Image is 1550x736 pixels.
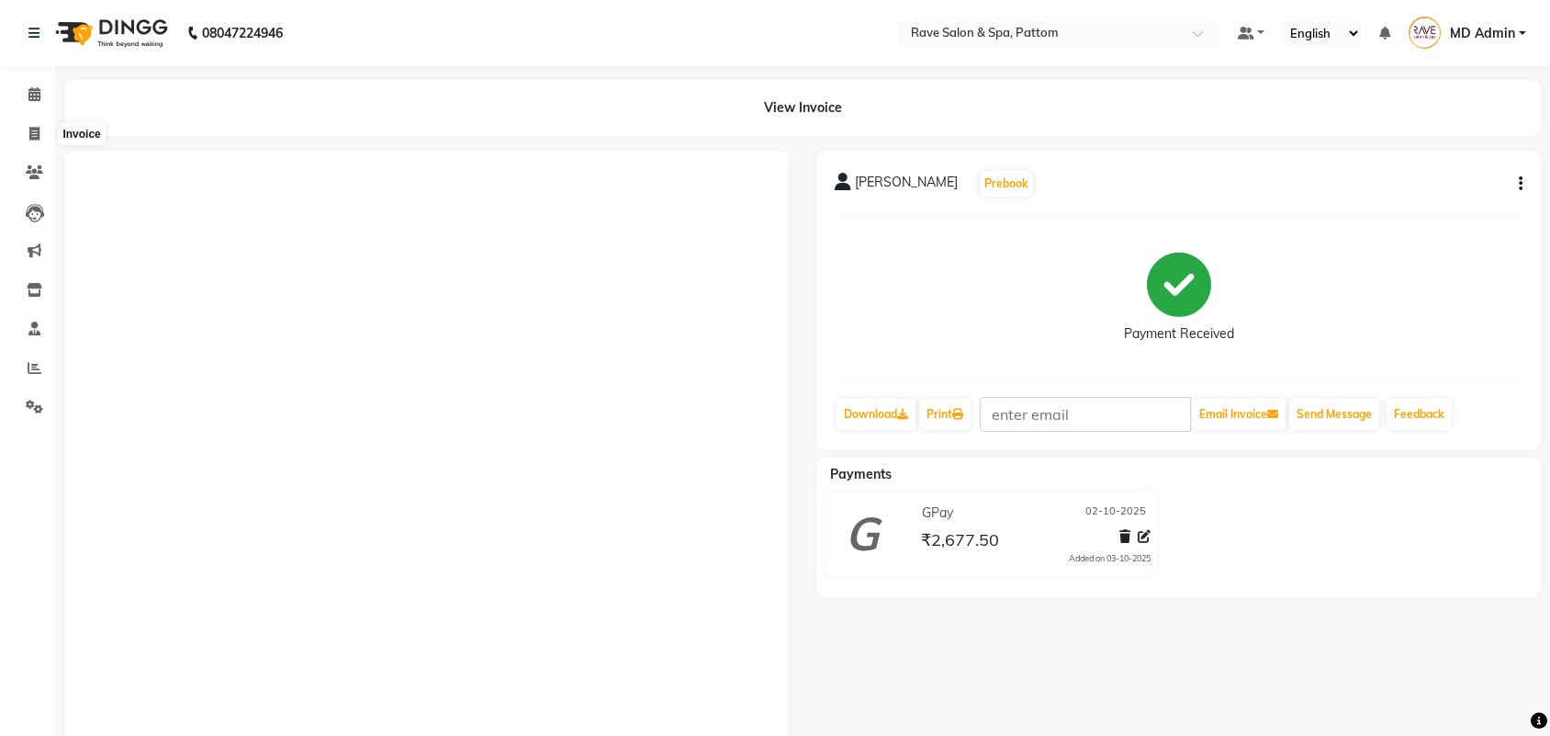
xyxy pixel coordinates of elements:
[830,466,892,482] span: Payments
[919,399,971,430] a: Print
[922,504,953,523] span: GPay
[58,123,105,145] div: Invoice
[202,7,283,59] b: 08047224946
[921,529,999,555] span: ₹2,677.50
[1289,399,1379,430] button: Send Message
[980,171,1033,197] button: Prebook
[1124,324,1234,344] div: Payment Received
[1450,24,1515,43] span: MD Admin
[1387,399,1452,430] a: Feedback
[1409,17,1441,49] img: MD Admin
[64,80,1541,136] div: View Invoice
[47,7,173,59] img: logo
[1085,504,1146,523] span: 02-10-2025
[980,397,1191,432] input: enter email
[837,399,915,430] a: Download
[1069,552,1151,565] div: Added on 03-10-2025
[1192,399,1286,430] button: Email Invoice
[855,173,958,198] span: [PERSON_NAME]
